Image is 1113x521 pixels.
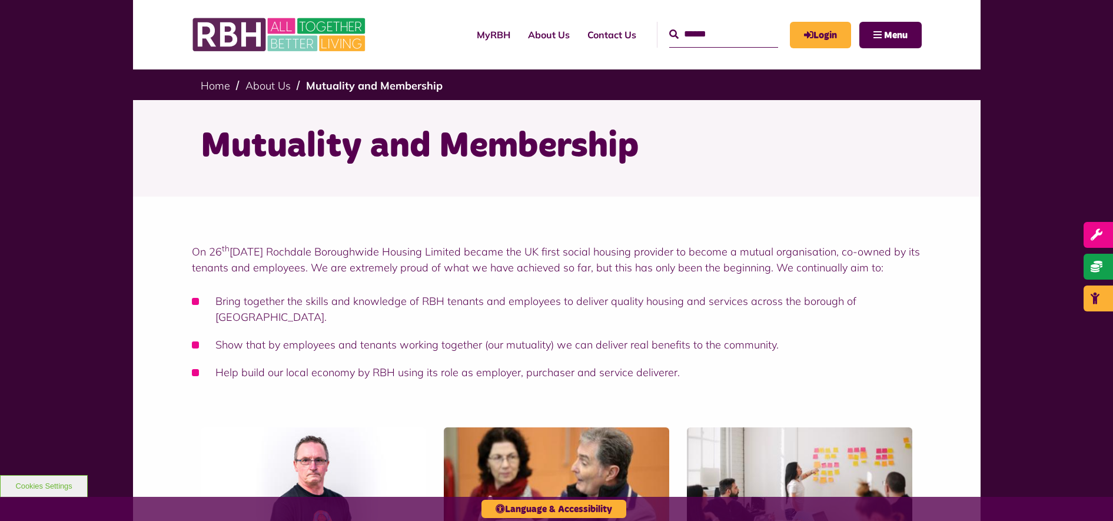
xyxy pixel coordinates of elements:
img: RBH [192,12,368,58]
p: On 26 [DATE] Rochdale Boroughwide Housing Limited became the UK first social housing provider to ... [192,244,922,276]
span: Menu [884,31,908,40]
li: Show that by employees and tenants working together (our mutuality) we can deliver real benefits ... [192,337,922,353]
a: Mutuality and Membership [306,79,443,92]
a: About Us [519,19,579,51]
sup: th [222,243,230,253]
a: Home [201,79,230,92]
iframe: Netcall Web Assistant for live chat [1060,468,1113,521]
li: Bring together the skills and knowledge of RBH tenants and employees to deliver quality housing a... [192,293,922,325]
button: Language & Accessibility [481,500,626,518]
a: MyRBH [468,19,519,51]
h1: Mutuality and Membership [201,124,913,170]
a: Contact Us [579,19,645,51]
li: Help build our local economy by RBH using its role as employer, purchaser and service deliverer. [192,364,922,380]
a: MyRBH [790,22,851,48]
a: About Us [245,79,291,92]
button: Navigation [859,22,922,48]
